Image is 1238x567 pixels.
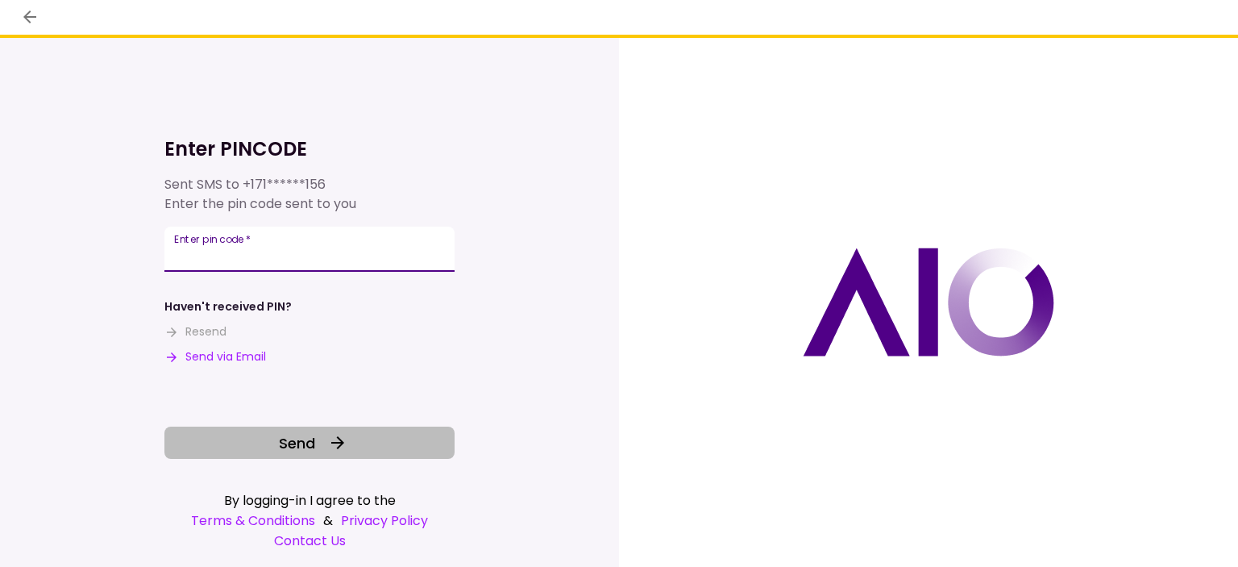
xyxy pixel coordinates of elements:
[803,248,1054,356] img: AIO logo
[164,323,226,340] button: Resend
[174,232,251,246] label: Enter pin code
[191,511,315,531] a: Terms & Conditions
[164,531,455,551] a: Contact Us
[164,298,292,315] div: Haven't received PIN?
[164,136,455,162] h1: Enter PINCODE
[164,175,455,214] div: Sent SMS to Enter the pin code sent to you
[164,490,455,511] div: By logging-in I agree to the
[16,3,44,31] button: back
[341,511,428,531] a: Privacy Policy
[164,348,266,365] button: Send via Email
[279,432,315,454] span: Send
[164,511,455,531] div: &
[164,427,455,459] button: Send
